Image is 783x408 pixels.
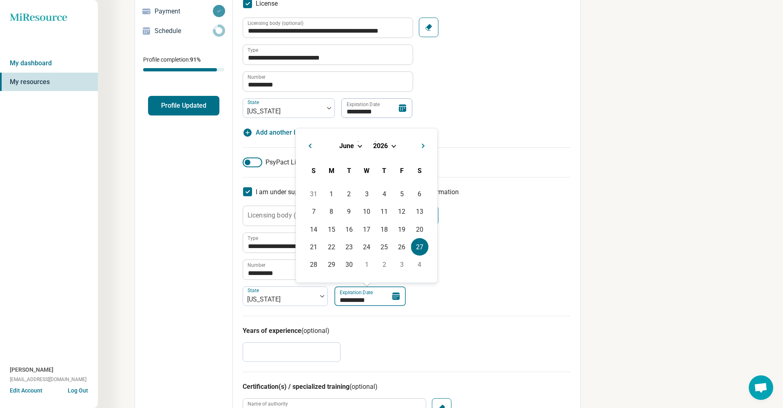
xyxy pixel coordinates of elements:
label: State [248,100,261,105]
span: I am under supervision, so I will list my supervisor’s license information [256,188,459,196]
div: Choose Thursday, June 11th, 2026 [376,203,393,220]
span: [EMAIL_ADDRESS][DOMAIN_NAME] [10,376,86,383]
div: Month June, 2026 [305,185,428,273]
div: Choose Wednesday, June 24th, 2026 [358,238,375,255]
div: Tuesday [340,162,358,179]
div: Choose Thursday, June 25th, 2026 [376,238,393,255]
label: Licensing body (optional) [248,21,303,26]
div: Choose Tuesday, June 9th, 2026 [340,203,358,220]
label: Licensing body (optional) [248,212,323,219]
label: Number [248,75,265,80]
div: Choose Friday, July 3rd, 2026 [393,256,411,273]
div: Choose Monday, June 22nd, 2026 [323,238,340,255]
div: Choose Saturday, July 4th, 2026 [411,256,428,273]
button: Profile Updated [148,96,219,115]
div: Sunday [305,162,323,179]
button: Log Out [68,386,88,393]
div: Monday [323,162,340,179]
span: [PERSON_NAME] [10,366,53,374]
div: Choose Sunday, May 31st, 2026 [305,185,323,203]
span: Add another license [256,128,314,137]
div: Choose Date [296,128,438,283]
div: Choose Friday, June 5th, 2026 [393,185,411,203]
div: Choose Saturday, June 13th, 2026 [411,203,428,220]
a: Open chat [749,375,773,400]
p: Payment [155,7,213,16]
h3: Certification(s) / specialized training [243,382,571,392]
span: 2026 [373,142,388,149]
span: (optional) [301,327,330,335]
div: Choose Friday, June 12th, 2026 [393,203,411,220]
div: Choose Sunday, June 28th, 2026 [305,256,323,273]
div: Thursday [376,162,393,179]
div: Choose Thursday, June 4th, 2026 [376,185,393,203]
div: Profile completion: [135,51,232,76]
label: PsyPact License [243,157,313,167]
span: (optional) [349,383,378,390]
div: Choose Tuesday, June 23rd, 2026 [340,238,358,255]
div: Choose Tuesday, June 2nd, 2026 [340,185,358,203]
button: Next Month [418,138,431,151]
label: Name of authority [248,401,288,406]
div: Choose Tuesday, June 16th, 2026 [340,220,358,238]
div: Choose Saturday, June 6th, 2026 [411,185,428,203]
h2: [DATE] [303,138,431,150]
div: Choose Sunday, June 7th, 2026 [305,203,323,220]
button: Previous Month [303,138,316,151]
label: Number [248,263,265,268]
div: Wednesday [358,162,375,179]
input: credential.licenses.0.name [243,45,413,64]
span: June [339,142,354,149]
div: Saturday [411,162,428,179]
div: Choose Monday, June 29th, 2026 [323,256,340,273]
div: Friday [393,162,411,179]
div: Choose Saturday, June 27th, 2026 [411,238,428,255]
div: Choose Sunday, June 21st, 2026 [305,238,323,255]
button: Edit Account [10,386,42,395]
div: Choose Friday, June 26th, 2026 [393,238,411,255]
label: Type [248,236,258,241]
div: Choose Sunday, June 14th, 2026 [305,220,323,238]
h3: Years of experience [243,326,571,336]
button: Add another license [243,128,314,137]
a: Payment [135,2,232,21]
label: State [248,288,261,293]
div: Choose Wednesday, June 3rd, 2026 [358,185,375,203]
div: Choose Monday, June 15th, 2026 [323,220,340,238]
div: Choose Saturday, June 20th, 2026 [411,220,428,238]
span: 91 % [190,56,201,63]
p: Schedule [155,26,213,36]
div: Choose Thursday, July 2nd, 2026 [376,256,393,273]
label: Type [248,48,258,53]
div: Choose Monday, June 8th, 2026 [323,203,340,220]
a: Schedule [135,21,232,41]
div: Choose Wednesday, June 17th, 2026 [358,220,375,238]
div: Profile completion [143,68,224,71]
div: Choose Tuesday, June 30th, 2026 [340,256,358,273]
div: Choose Wednesday, July 1st, 2026 [358,256,375,273]
div: Choose Friday, June 19th, 2026 [393,220,411,238]
div: Choose Thursday, June 18th, 2026 [376,220,393,238]
div: Choose Monday, June 1st, 2026 [323,185,340,203]
div: Choose Wednesday, June 10th, 2026 [358,203,375,220]
input: credential.supervisorLicense.0.name [243,233,413,253]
